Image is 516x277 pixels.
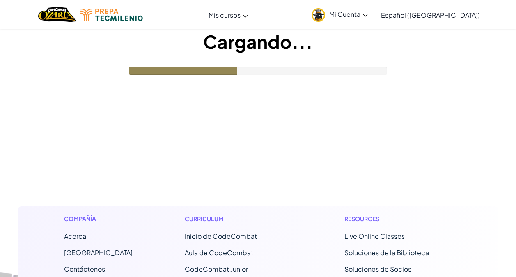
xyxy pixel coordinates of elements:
a: Mis cursos [204,4,252,26]
a: CodeCombat Junior [185,265,248,273]
h1: Compañía [64,215,133,223]
a: Mi Cuenta [307,2,372,28]
a: Acerca [64,232,86,240]
span: Mis cursos [209,11,241,19]
span: Español ([GEOGRAPHIC_DATA]) [381,11,480,19]
img: Tecmilenio logo [80,9,143,21]
a: Soluciones de Socios [344,265,411,273]
h1: Resources [344,215,452,223]
span: Contáctenos [64,265,105,273]
img: Home [38,6,76,23]
img: avatar [312,8,325,22]
a: Aula de CodeCombat [185,248,253,257]
a: Ozaria by CodeCombat logo [38,6,76,23]
span: Mi Cuenta [329,10,368,18]
a: Live Online Classes [344,232,405,240]
a: Español ([GEOGRAPHIC_DATA]) [377,4,484,26]
span: Inicio de CodeCombat [185,232,257,240]
a: [GEOGRAPHIC_DATA] [64,248,133,257]
h1: Curriculum [185,215,293,223]
a: Soluciones de la Biblioteca [344,248,429,257]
